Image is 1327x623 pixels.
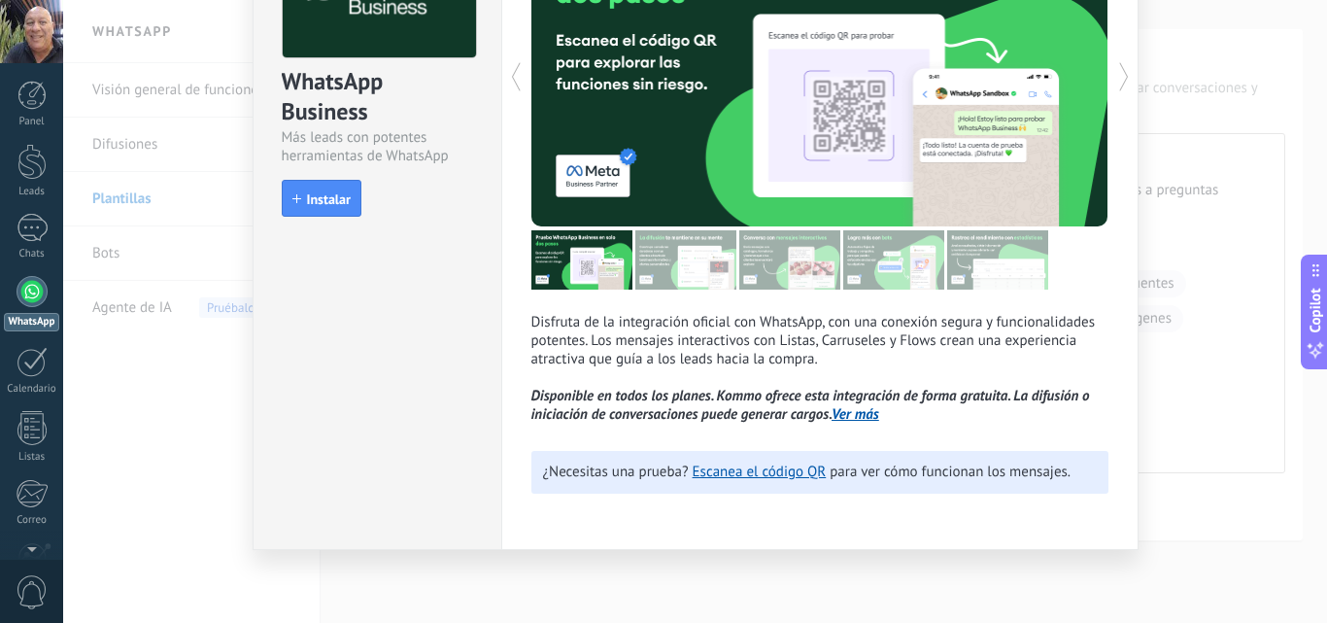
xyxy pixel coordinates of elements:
[4,514,60,527] div: Correo
[4,116,60,128] div: Panel
[4,186,60,198] div: Leads
[307,192,351,206] span: Instalar
[947,230,1048,290] img: tour_image_cc377002d0016b7ebaeb4dbe65cb2175.png
[1306,288,1325,332] span: Copilot
[4,451,60,464] div: Listas
[635,230,736,290] img: tour_image_cc27419dad425b0ae96c2716632553fa.png
[282,180,361,217] button: Instalar
[4,313,59,331] div: WhatsApp
[543,463,689,481] span: ¿Necesitas una prueba?
[832,405,879,424] a: Ver más
[4,248,60,260] div: Chats
[282,66,473,128] div: WhatsApp Business
[282,128,473,165] div: Más leads con potentes herramientas de WhatsApp
[693,463,827,481] a: Escanea el código QR
[843,230,944,290] img: tour_image_62c9952fc9cf984da8d1d2aa2c453724.png
[531,387,1090,424] i: Disponible en todos los planes. Kommo ofrece esta integración de forma gratuita. La difusión o in...
[4,383,60,396] div: Calendario
[739,230,840,290] img: tour_image_1009fe39f4f058b759f0df5a2b7f6f06.png
[830,463,1071,481] span: para ver cómo funcionan los mensajes.
[531,230,632,290] img: tour_image_7a4924cebc22ed9e3259523e50fe4fd6.png
[531,313,1108,424] p: Disfruta de la integración oficial con WhatsApp, con una conexión segura y funcionalidades potent...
